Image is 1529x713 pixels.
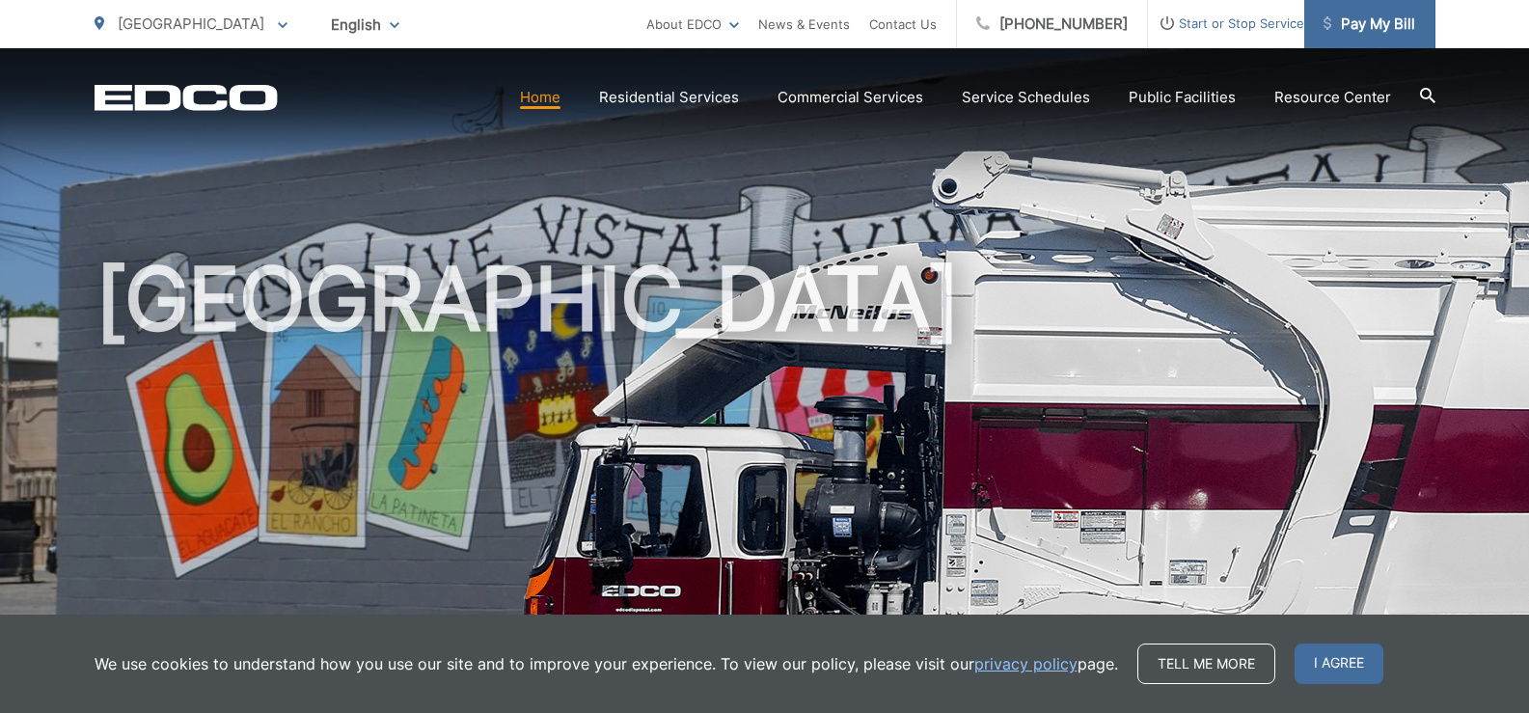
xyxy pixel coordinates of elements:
[646,13,739,36] a: About EDCO
[974,652,1078,675] a: privacy policy
[520,86,560,109] a: Home
[758,13,850,36] a: News & Events
[1324,13,1415,36] span: Pay My Bill
[962,86,1090,109] a: Service Schedules
[869,13,937,36] a: Contact Us
[1274,86,1391,109] a: Resource Center
[118,14,264,33] span: [GEOGRAPHIC_DATA]
[95,652,1118,675] p: We use cookies to understand how you use our site and to improve your experience. To view our pol...
[1129,86,1236,109] a: Public Facilities
[1295,644,1383,684] span: I agree
[1137,644,1275,684] a: Tell me more
[316,8,414,41] span: English
[599,86,739,109] a: Residential Services
[778,86,923,109] a: Commercial Services
[95,84,278,111] a: EDCD logo. Return to the homepage.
